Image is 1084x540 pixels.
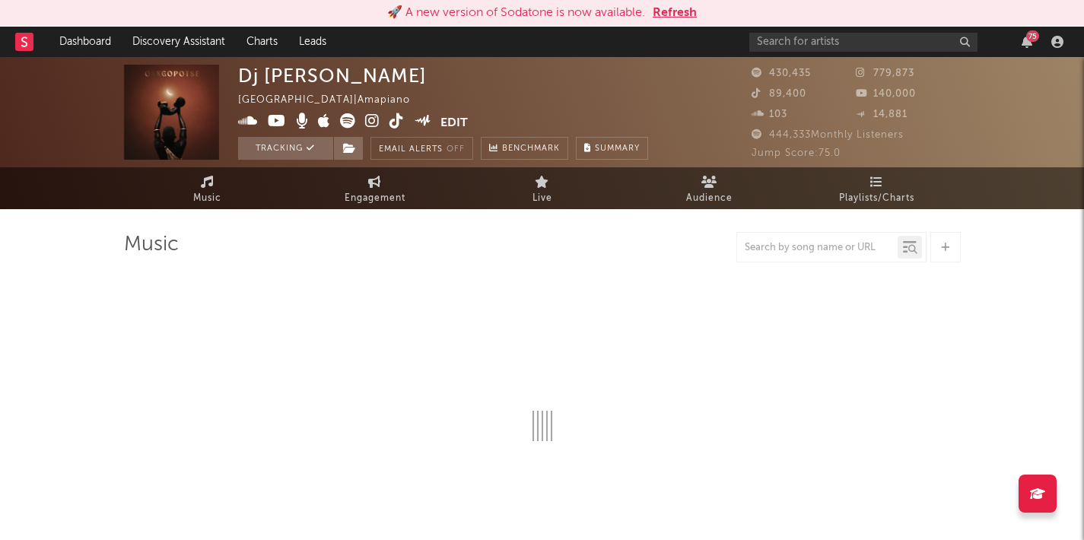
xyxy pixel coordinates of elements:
[752,130,904,140] span: 444,333 Monthly Listeners
[856,68,914,78] span: 779,873
[752,148,841,158] span: Jump Score: 75.0
[686,189,733,208] span: Audience
[1026,30,1039,42] div: 75
[288,27,337,57] a: Leads
[193,189,221,208] span: Music
[752,89,806,99] span: 89,400
[752,68,811,78] span: 430,435
[502,140,560,158] span: Benchmark
[626,167,793,209] a: Audience
[236,27,288,57] a: Charts
[595,145,640,153] span: Summary
[752,110,787,119] span: 103
[576,137,648,160] button: Summary
[447,145,465,154] em: Off
[291,167,459,209] a: Engagement
[238,137,333,160] button: Tracking
[124,167,291,209] a: Music
[481,137,568,160] a: Benchmark
[49,27,122,57] a: Dashboard
[1022,36,1032,48] button: 75
[238,65,427,87] div: Dj [PERSON_NAME]
[737,242,898,254] input: Search by song name or URL
[749,33,978,52] input: Search for artists
[839,189,914,208] span: Playlists/Charts
[856,110,908,119] span: 14,881
[345,189,405,208] span: Engagement
[238,91,428,110] div: [GEOGRAPHIC_DATA] | Amapiano
[653,4,697,22] button: Refresh
[793,167,961,209] a: Playlists/Charts
[856,89,916,99] span: 140,000
[532,189,552,208] span: Live
[122,27,236,57] a: Discovery Assistant
[387,4,645,22] div: 🚀 A new version of Sodatone is now available.
[370,137,473,160] button: Email AlertsOff
[440,113,468,132] button: Edit
[459,167,626,209] a: Live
